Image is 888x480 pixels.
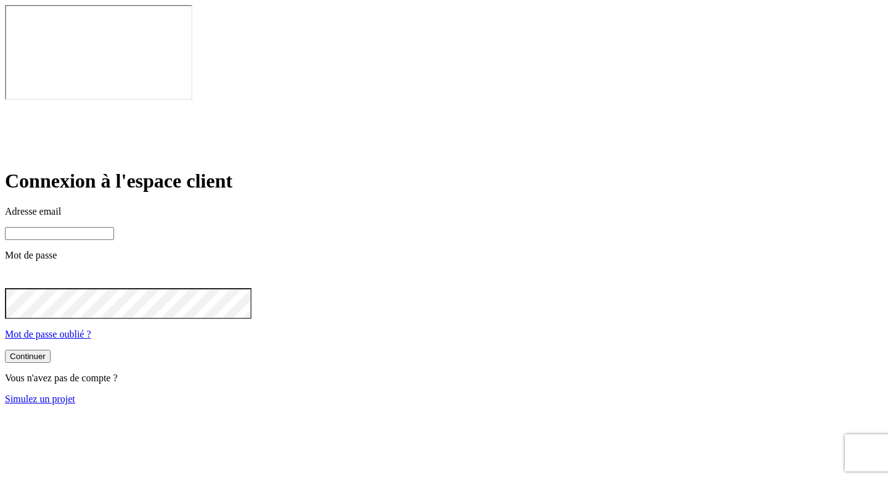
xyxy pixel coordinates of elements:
a: Mot de passe oublié ? [5,329,91,339]
p: Mot de passe [5,250,883,261]
p: Adresse email [5,206,883,217]
h1: Connexion à l'espace client [5,170,883,192]
a: Simulez un projet [5,394,75,404]
p: Vous n'avez pas de compte ? [5,373,883,384]
button: Continuer [5,350,51,363]
div: Continuer [10,352,46,361]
